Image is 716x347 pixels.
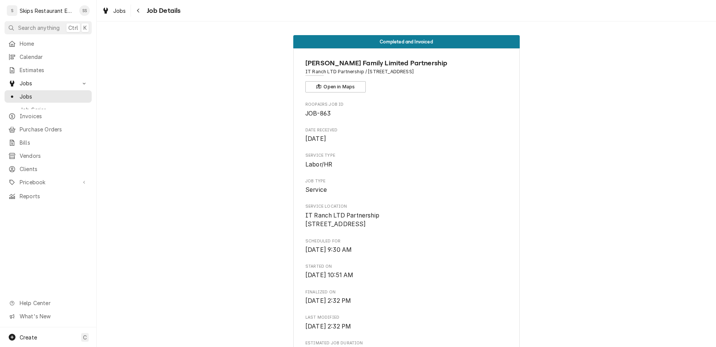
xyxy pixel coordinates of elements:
[20,53,88,61] span: Calendar
[305,204,507,229] div: Service Location
[305,178,507,184] span: Job Type
[18,24,60,32] span: Search anything
[305,135,326,142] span: [DATE]
[5,64,92,76] a: Estimates
[305,264,507,280] div: Started On
[305,160,507,169] span: Service Type
[305,238,507,244] span: Scheduled For
[5,123,92,136] a: Purchase Orders
[20,66,88,74] span: Estimates
[305,185,507,194] span: Job Type
[5,103,92,116] a: Job Series
[305,204,507,210] span: Service Location
[305,296,507,305] span: Finalized On
[305,264,507,270] span: Started On
[20,299,87,307] span: Help Center
[305,245,507,254] span: Scheduled For
[5,150,92,162] a: Vendors
[7,5,17,16] div: S
[20,139,88,147] span: Bills
[305,134,507,143] span: Date Received
[145,6,181,16] span: Job Details
[305,271,507,280] span: Started On
[305,315,507,331] div: Last Modified
[305,81,366,93] button: Open in Maps
[20,79,77,87] span: Jobs
[5,297,92,309] a: Go to Help Center
[305,212,379,228] span: IT Ranch LTD Partnership [STREET_ADDRESS]
[5,110,92,122] a: Invoices
[305,271,353,279] span: [DATE] 10:51 AM
[5,136,92,149] a: Bills
[305,315,507,321] span: Last Modified
[305,289,507,305] div: Finalized On
[305,178,507,194] div: Job Type
[305,102,507,108] span: Roopairs Job ID
[380,39,433,44] span: Completed and Invoiced
[20,112,88,120] span: Invoices
[305,238,507,254] div: Scheduled For
[5,51,92,63] a: Calendar
[305,58,507,93] div: Client Information
[20,40,88,48] span: Home
[305,110,331,117] span: JOB-863
[5,90,92,103] a: Jobs
[20,334,37,341] span: Create
[305,323,351,330] span: [DATE] 2:32 PM
[20,106,88,114] span: Job Series
[20,178,77,186] span: Pricebook
[305,161,332,168] span: Labor/HR
[113,7,126,15] span: Jobs
[305,322,507,331] span: Last Modified
[305,153,507,159] span: Service Type
[20,125,88,133] span: Purchase Orders
[305,127,507,143] div: Date Received
[5,21,92,34] button: Search anythingCtrlK
[20,165,88,173] span: Clients
[305,340,507,346] span: Estimated Job Duration
[5,176,92,188] a: Go to Pricebook
[5,190,92,202] a: Reports
[83,333,87,341] span: C
[305,246,352,253] span: [DATE] 9:30 AM
[305,211,507,229] span: Service Location
[305,297,351,304] span: [DATE] 2:32 PM
[305,109,507,118] span: Roopairs Job ID
[5,163,92,175] a: Clients
[20,312,87,320] span: What's New
[305,153,507,169] div: Service Type
[20,7,75,15] div: Skips Restaurant Equipment
[305,186,327,193] span: Service
[79,5,90,16] div: Shan Skipper's Avatar
[83,24,87,32] span: K
[305,68,507,75] span: Address
[99,5,129,17] a: Jobs
[20,93,88,100] span: Jobs
[132,5,145,17] button: Navigate back
[305,102,507,118] div: Roopairs Job ID
[293,35,520,48] div: Status
[305,289,507,295] span: Finalized On
[68,24,78,32] span: Ctrl
[5,310,92,322] a: Go to What's New
[305,127,507,133] span: Date Received
[5,37,92,50] a: Home
[20,152,88,160] span: Vendors
[79,5,90,16] div: SS
[305,58,507,68] span: Name
[5,77,92,89] a: Go to Jobs
[20,192,88,200] span: Reports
